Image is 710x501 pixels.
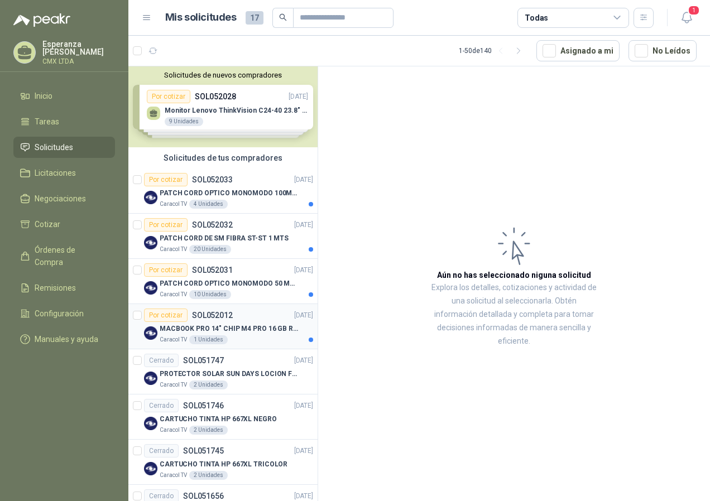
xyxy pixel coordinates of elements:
[294,446,313,456] p: [DATE]
[13,188,115,209] a: Negociaciones
[160,188,299,199] p: PATCH CORD OPTICO MONOMODO 100MTS
[183,492,224,500] p: SOL051656
[144,372,157,385] img: Company Logo
[246,11,263,25] span: 17
[629,40,697,61] button: No Leídos
[165,9,237,26] h1: Mis solicitudes
[13,239,115,273] a: Órdenes de Compra
[128,394,318,440] a: CerradoSOL051746[DATE] Company LogoCARTUCHO TINTA HP 667XL NEGROCaracol TV2 Unidades
[144,263,188,277] div: Por cotizar
[128,147,318,168] div: Solicitudes de tus compradores
[183,447,224,455] p: SOL051745
[144,173,188,186] div: Por cotizar
[35,307,84,320] span: Configuración
[294,355,313,366] p: [DATE]
[144,309,188,322] div: Por cotizar
[459,42,527,60] div: 1 - 50 de 140
[35,115,59,128] span: Tareas
[160,459,287,470] p: CARTUCHO TINTA HP 667XL TRICOLOR
[536,40,620,61] button: Asignado a mi
[688,5,700,16] span: 1
[677,8,697,28] button: 1
[294,175,313,185] p: [DATE]
[525,12,548,24] div: Todas
[160,290,187,299] p: Caracol TV
[144,326,157,340] img: Company Logo
[189,245,231,254] div: 20 Unidades
[128,304,318,349] a: Por cotizarSOL052012[DATE] Company LogoMACBOOK PRO 14" CHIP M4 PRO 16 GB RAM 1TBCaracol TV1 Unidades
[13,137,115,158] a: Solicitudes
[160,414,277,425] p: CARTUCHO TINTA HP 667XL NEGRO
[192,176,233,184] p: SOL052033
[128,66,318,147] div: Solicitudes de nuevos compradoresPor cotizarSOL052028[DATE] Monitor Lenovo ThinkVision C24-40 23....
[13,162,115,184] a: Licitaciones
[128,214,318,259] a: Por cotizarSOL052032[DATE] Company LogoPATCH CORD DE SM FIBRA ST-ST 1 MTSCaracol TV20 Unidades
[160,369,299,379] p: PROTECTOR SOLAR SUN DAYS LOCION FPS 50 CAJA X 24 UN
[189,335,228,344] div: 1 Unidades
[35,167,76,179] span: Licitaciones
[35,192,86,205] span: Negociaciones
[189,200,228,209] div: 4 Unidades
[144,281,157,295] img: Company Logo
[13,214,115,235] a: Cotizar
[13,277,115,298] a: Remisiones
[13,329,115,350] a: Manuales y ayuda
[144,399,179,412] div: Cerrado
[144,236,157,249] img: Company Logo
[189,426,228,435] div: 2 Unidades
[133,71,313,79] button: Solicitudes de nuevos compradores
[35,218,60,230] span: Cotizar
[128,349,318,394] a: CerradoSOL051747[DATE] Company LogoPROTECTOR SOLAR SUN DAYS LOCION FPS 50 CAJA X 24 UNCaracol TV2...
[35,333,98,345] span: Manuales y ayuda
[294,220,313,230] p: [DATE]
[160,380,187,389] p: Caracol TV
[42,58,115,65] p: CMX LTDA
[35,141,73,153] span: Solicitudes
[144,417,157,430] img: Company Logo
[189,471,228,480] div: 2 Unidades
[294,310,313,321] p: [DATE]
[13,111,115,132] a: Tareas
[160,335,187,344] p: Caracol TV
[35,90,52,102] span: Inicio
[144,191,157,204] img: Company Logo
[144,462,157,475] img: Company Logo
[128,259,318,304] a: Por cotizarSOL052031[DATE] Company LogoPATCH CORD OPTICO MONOMODO 50 MTSCaracol TV10 Unidades
[192,266,233,274] p: SOL052031
[128,168,318,214] a: Por cotizarSOL052033[DATE] Company LogoPATCH CORD OPTICO MONOMODO 100MTSCaracol TV4 Unidades
[128,440,318,485] a: CerradoSOL051745[DATE] Company LogoCARTUCHO TINTA HP 667XL TRICOLORCaracol TV2 Unidades
[13,13,70,27] img: Logo peakr
[437,269,591,281] h3: Aún no has seleccionado niguna solicitud
[160,324,299,334] p: MACBOOK PRO 14" CHIP M4 PRO 16 GB RAM 1TB
[160,278,299,289] p: PATCH CORD OPTICO MONOMODO 50 MTS
[430,281,598,348] p: Explora los detalles, cotizaciones y actividad de una solicitud al seleccionarla. Obtén informaci...
[192,311,233,319] p: SOL052012
[144,218,188,232] div: Por cotizar
[160,426,187,435] p: Caracol TV
[279,13,287,21] span: search
[294,265,313,276] p: [DATE]
[13,303,115,324] a: Configuración
[183,402,224,410] p: SOL051746
[42,40,115,56] p: Esperanza [PERSON_NAME]
[160,200,187,209] p: Caracol TV
[35,282,76,294] span: Remisiones
[183,357,224,364] p: SOL051747
[35,244,104,268] span: Órdenes de Compra
[160,233,289,244] p: PATCH CORD DE SM FIBRA ST-ST 1 MTS
[189,290,231,299] div: 10 Unidades
[144,354,179,367] div: Cerrado
[144,444,179,457] div: Cerrado
[13,85,115,107] a: Inicio
[189,380,228,389] div: 2 Unidades
[294,401,313,411] p: [DATE]
[160,245,187,254] p: Caracol TV
[192,221,233,229] p: SOL052032
[160,471,187,480] p: Caracol TV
